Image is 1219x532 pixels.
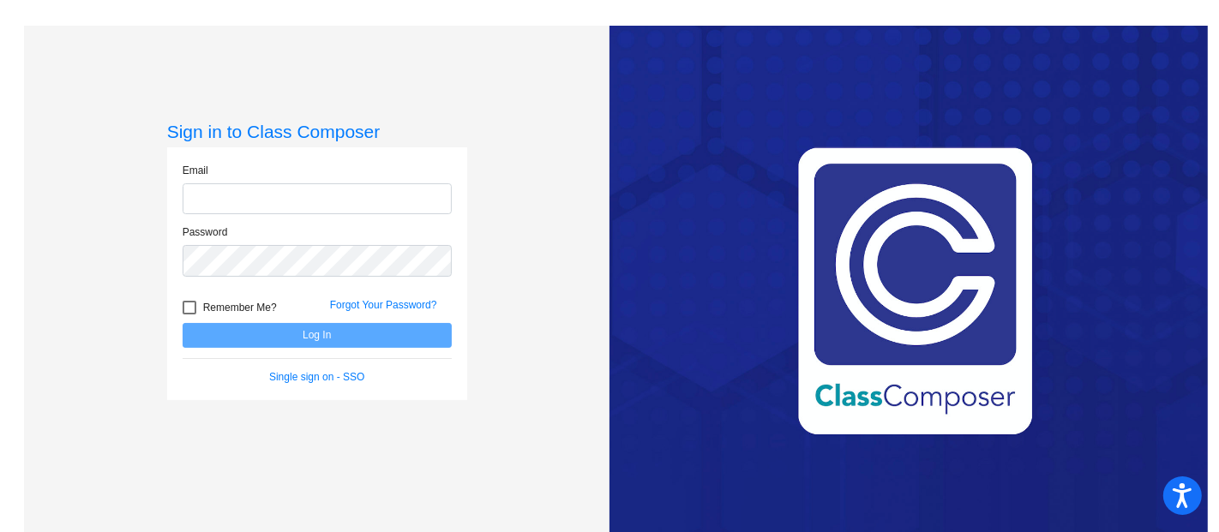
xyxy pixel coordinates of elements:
label: Password [183,224,228,240]
h3: Sign in to Class Composer [167,121,467,142]
button: Log In [183,323,452,348]
span: Remember Me? [203,297,277,318]
label: Email [183,163,208,178]
a: Forgot Your Password? [330,299,437,311]
a: Single sign on - SSO [269,371,364,383]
